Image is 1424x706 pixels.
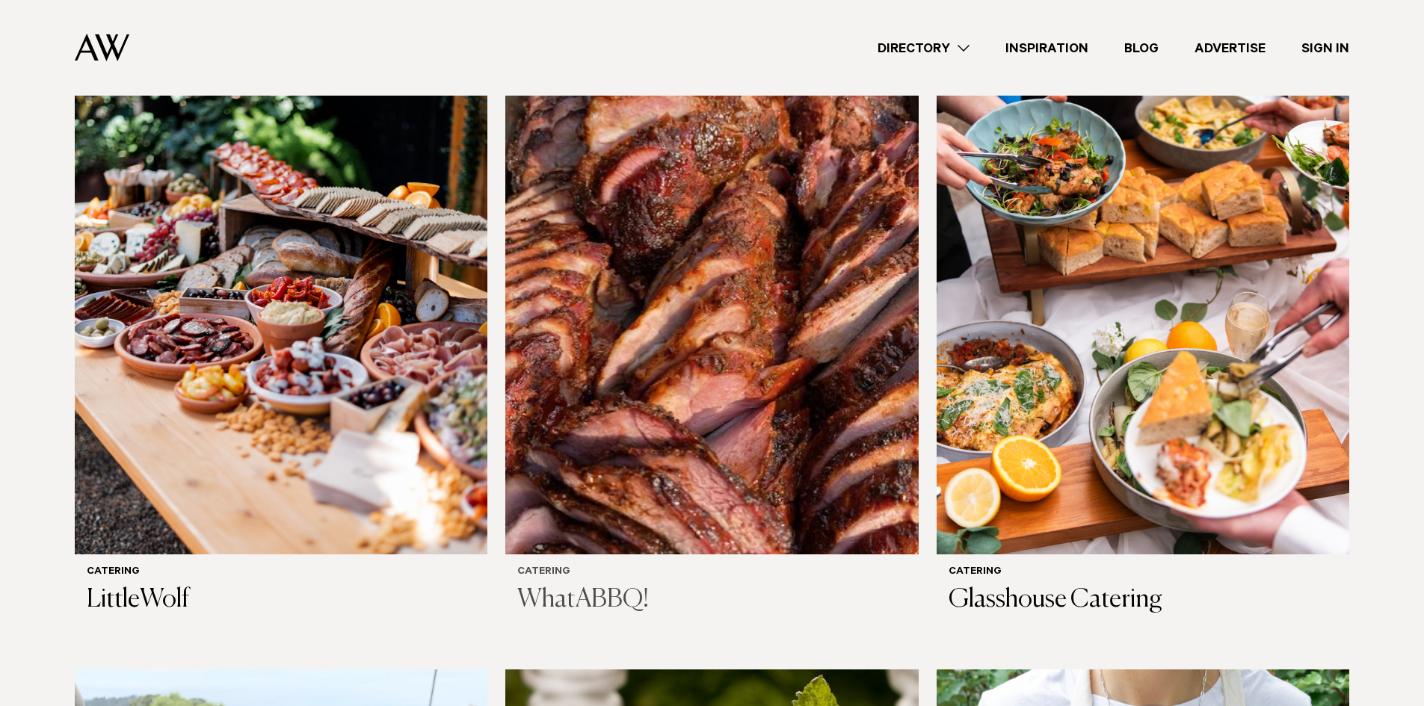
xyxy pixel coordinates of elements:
a: Sign In [1283,38,1367,58]
img: Auckland Weddings Catering | WhatABBQ! [505,1,918,554]
a: Blog [1106,38,1177,58]
img: Auckland Weddings Catering | LittleWolf [75,1,487,554]
a: Auckland Weddings Catering | LittleWolf Catering LittleWolf [75,1,487,628]
img: Auckland Weddings Logo [75,34,129,61]
h6: Catering [949,566,1337,579]
a: Inspiration [987,38,1106,58]
img: Auckland Weddings Catering | Glasshouse Catering [937,1,1349,554]
a: Directory [860,38,987,58]
a: Advertise [1177,38,1283,58]
h3: Glasshouse Catering [949,585,1337,616]
a: Auckland Weddings Catering | Glasshouse Catering Catering Glasshouse Catering [937,1,1349,628]
h3: WhatABBQ! [517,585,906,616]
h3: LittleWolf [87,585,475,616]
h6: Catering [87,566,475,579]
h6: Catering [517,566,906,579]
a: Auckland Weddings Catering | WhatABBQ! Catering WhatABBQ! [505,1,918,628]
